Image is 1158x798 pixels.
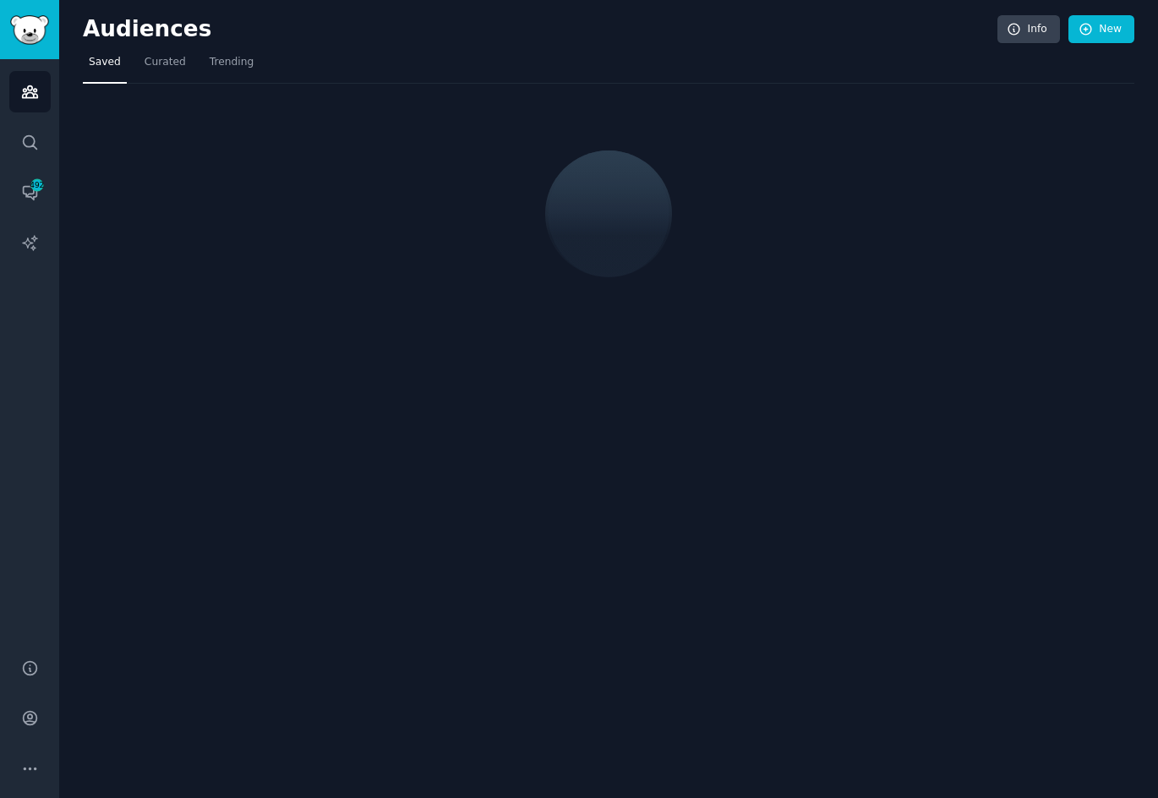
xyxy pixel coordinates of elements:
[997,15,1060,44] a: Info
[89,55,121,70] span: Saved
[210,55,254,70] span: Trending
[10,15,49,45] img: GummySearch logo
[204,49,259,84] a: Trending
[139,49,192,84] a: Curated
[1068,15,1134,44] a: New
[9,172,51,213] a: 492
[30,179,45,191] span: 492
[83,49,127,84] a: Saved
[83,16,997,43] h2: Audiences
[145,55,186,70] span: Curated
